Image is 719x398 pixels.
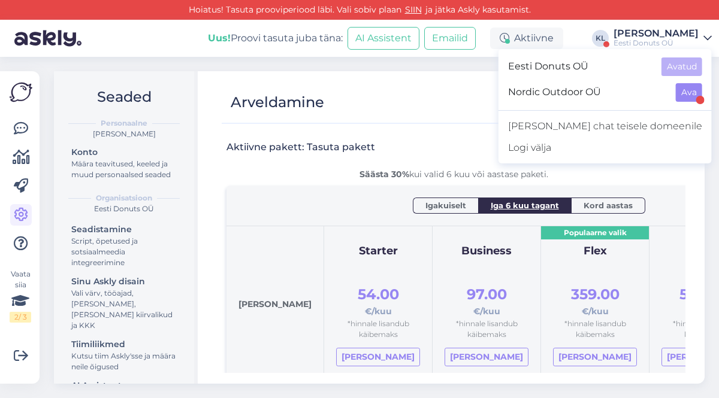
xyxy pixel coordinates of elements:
[614,29,712,48] a: [PERSON_NAME]Eesti Donuts OÜ
[71,351,179,372] div: Kutsu tiim Askly'sse ja määra neile õigused
[10,81,32,104] img: Askly Logo
[553,348,637,366] a: [PERSON_NAME]
[508,57,652,76] span: Eesti Donuts OÜ
[336,318,420,341] div: *hinnale lisandub käibemaks
[445,243,528,260] div: Business
[359,169,409,180] b: Säästa 30%
[64,86,185,108] h2: Seaded
[96,193,152,203] b: Organisatsioon
[238,238,312,367] div: [PERSON_NAME]
[71,275,179,288] div: Sinu Askly disain
[66,274,185,333] a: Sinu Askly disainVali värv, tööajad, [PERSON_NAME], [PERSON_NAME] kiirvalikud ja KKK
[71,159,179,180] div: Määra teavitused, keeled ja muud personaalsed seaded
[358,285,399,303] span: 54.00
[71,338,179,351] div: Tiimiliikmed
[445,283,528,318] div: €/kuu
[226,168,681,181] div: kui valid 6 kuu või aastase paketi.
[445,348,528,366] a: [PERSON_NAME]
[336,348,420,366] a: [PERSON_NAME]
[348,27,419,50] button: AI Assistent
[71,223,179,236] div: Seadistamine
[490,28,563,49] div: Aktiivne
[101,118,147,129] b: Personaalne
[71,236,179,268] div: Script, õpetused ja sotsiaalmeedia integreerimine
[499,137,712,159] div: Logi välja
[66,221,185,270] a: SeadistamineScript, õpetused ja sotsiaalmeedia integreerimine
[661,57,702,76] button: Avatud
[66,336,185,374] a: TiimiliikmedKutsu tiim Askly'sse ja määra neile õigused
[71,146,179,159] div: Konto
[467,285,507,303] span: 97.00
[676,83,702,102] button: Ava
[10,269,31,323] div: Vaata siia
[508,83,666,102] span: Nordic Outdoor OÜ
[66,144,185,182] a: KontoMäära teavitused, keeled ja muud personaalsed seaded
[10,312,31,323] div: 2 / 3
[231,91,324,114] div: Arveldamine
[553,243,637,260] div: Flex
[541,226,649,240] div: Populaarne valik
[571,285,620,303] span: 359.00
[401,4,425,15] a: SIIN
[445,318,528,341] div: *hinnale lisandub käibemaks
[424,27,476,50] button: Emailid
[614,38,699,48] div: Eesti Donuts OÜ
[553,318,637,341] div: *hinnale lisandub käibemaks
[64,203,185,214] div: Eesti Donuts OÜ
[208,32,231,44] b: Uus!
[336,243,420,260] div: Starter
[425,199,466,211] span: Igakuiselt
[71,288,179,331] div: Vali värv, tööajad, [PERSON_NAME], [PERSON_NAME] kiirvalikud ja KKK
[226,141,375,154] h3: Aktiivne pakett: Tasuta pakett
[208,31,343,45] div: Proovi tasuta juba täna:
[553,283,637,318] div: €/kuu
[499,116,712,137] a: [PERSON_NAME] chat teisele domeenile
[71,379,179,392] div: AI Assistent
[491,199,559,211] span: Iga 6 kuu tagant
[584,199,633,211] span: Kord aastas
[614,29,699,38] div: [PERSON_NAME]
[592,30,609,47] div: KL
[336,283,420,318] div: €/kuu
[64,129,185,139] div: [PERSON_NAME]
